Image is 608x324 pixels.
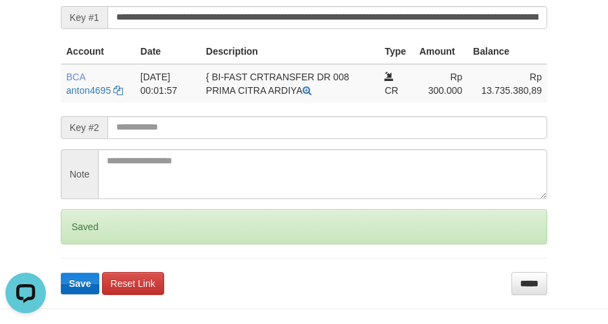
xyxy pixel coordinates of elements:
[111,278,155,289] span: Reset Link
[201,39,380,64] th: Description
[135,64,201,103] td: [DATE] 00:01:57
[384,85,398,96] span: CR
[66,85,111,96] a: anton4695
[102,272,164,295] a: Reset Link
[66,72,85,82] span: BCA
[61,6,107,29] span: Key #1
[135,39,201,64] th: Date
[61,149,98,199] span: Note
[467,39,547,64] th: Balance
[414,64,468,103] td: Rp 300.000
[201,64,380,103] td: { BI-FAST CRTRANSFER DR 008 PRIMA CITRA ARDIYA
[5,5,46,46] button: Open LiveChat chat widget
[61,116,107,139] span: Key #2
[414,39,468,64] th: Amount
[467,64,547,103] td: Rp 13.735.380,89
[61,39,135,64] th: Account
[61,209,547,244] div: Saved
[113,85,123,96] a: Copy anton4695 to clipboard
[379,39,413,64] th: Type
[69,278,91,289] span: Save
[61,273,99,294] button: Save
